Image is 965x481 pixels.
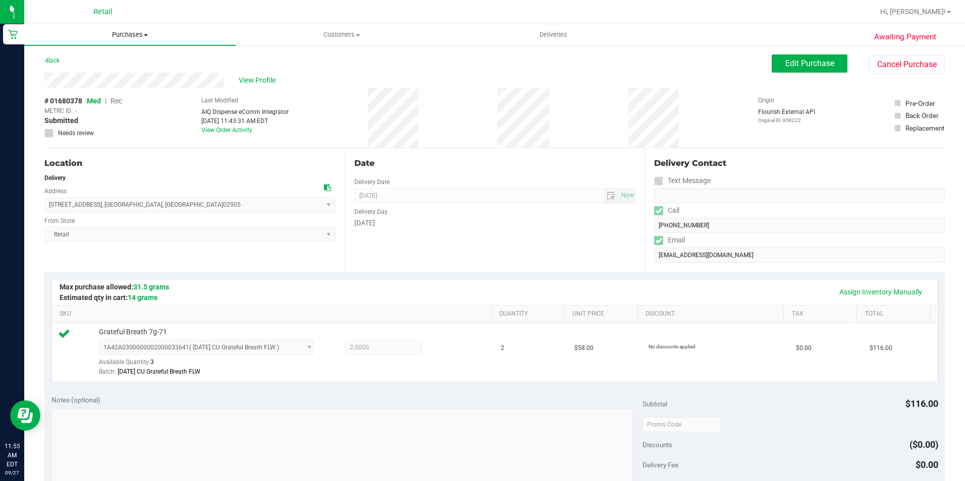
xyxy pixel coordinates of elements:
[646,310,780,318] a: Discount
[574,343,594,353] span: $58.00
[654,203,679,218] label: Call
[642,436,672,454] span: Discounts
[354,177,390,187] label: Delivery Date
[201,107,289,116] div: AIQ Dispense eComm Integrator
[792,310,853,318] a: Tax
[44,174,66,182] strong: Delivery
[93,8,113,16] span: Retail
[60,293,157,302] span: Estimated qty in cart:
[150,358,154,366] span: 3
[201,96,238,105] label: Last Modified
[642,461,678,469] span: Delivery Fee
[649,344,695,349] span: No discounts applied
[758,107,815,124] div: Flourish External API
[58,129,94,138] span: Needs review
[642,400,667,408] span: Subtotal
[354,157,636,169] div: Date
[51,396,100,404] span: Notes (optional)
[111,97,122,105] span: Rec
[133,283,169,291] span: 31.5 grams
[796,343,812,353] span: $0.00
[870,343,892,353] span: $116.00
[44,157,336,169] div: Location
[772,54,847,73] button: Edit Purchase
[99,327,167,337] span: Grateful Breath 7g-71
[324,183,331,193] div: Copy address to clipboard
[8,29,18,39] inline-svg: Retail
[201,127,252,134] a: View Order Activity
[24,24,236,45] a: Purchases
[785,58,834,68] span: Edit Purchase
[654,233,685,248] label: Email
[654,157,945,169] div: Delivery Contact
[239,75,279,86] span: View Profile
[128,293,157,302] span: 14 grams
[99,368,116,375] span: Batch:
[354,218,636,228] div: [DATE]
[75,106,77,115] span: -
[24,30,236,39] span: Purchases
[5,442,20,469] p: 11:55 AM EDT
[865,310,926,318] a: Total
[642,417,721,432] input: Promo Code
[654,218,945,233] input: Format: (999) 999-9999
[448,24,659,45] a: Deliveries
[118,368,200,375] span: [DATE] CU Grateful Breath FLW
[654,173,711,188] label: Text Message
[44,187,67,196] label: Address
[499,310,560,318] a: Quantity
[354,207,388,216] label: Delivery Day
[874,31,936,43] span: Awaiting Payment
[833,283,929,300] a: Assign Inventory Manually
[654,188,945,203] input: Format: (999) 999-9999
[905,123,944,133] div: Replacement
[44,57,60,64] a: Back
[880,8,946,16] span: Hi, [PERSON_NAME]!
[44,96,82,106] span: # 01680378
[501,343,504,353] span: 2
[60,310,487,318] a: SKU
[105,97,106,105] span: |
[5,469,20,476] p: 09/27
[201,116,289,126] div: [DATE] 11:43:31 AM EDT
[909,439,938,450] span: ($0.00)
[758,116,815,124] p: Original ID: 858222
[869,55,945,74] button: Cancel Purchase
[572,310,633,318] a: Unit Price
[758,96,774,105] label: Origin
[905,98,935,108] div: Pre-Order
[10,400,40,431] iframe: Resource center
[87,97,101,105] span: Med
[44,106,73,115] span: METRC ID:
[44,216,75,225] label: From Store
[905,398,938,409] span: $116.00
[236,30,447,39] span: Customers
[236,24,447,45] a: Customers
[905,110,939,121] div: Back Order
[99,355,325,375] div: Available Quantity:
[916,459,938,470] span: $0.00
[526,30,581,39] span: Deliveries
[60,283,169,291] span: Max purchase allowed:
[44,115,78,126] span: Submitted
